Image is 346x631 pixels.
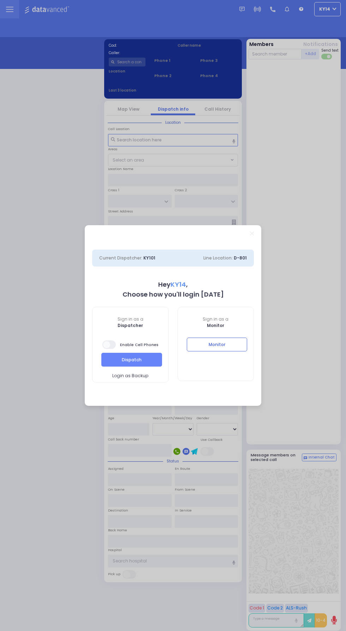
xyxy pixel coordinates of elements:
button: Dispatch [101,353,162,366]
b: Monitor [207,322,224,328]
b: Choose how you'll login [DATE] [123,290,224,299]
span: Login as Backup [112,373,148,379]
span: Current Dispatcher: [99,255,142,261]
span: Enable Cell Phones [102,340,159,350]
a: Close [250,232,254,235]
span: Sign in as a [178,316,254,322]
b: Dispatcher [118,322,143,328]
button: Monitor [187,338,247,351]
span: Sign in as a [93,316,168,322]
span: Line Location: [203,255,233,261]
span: KY101 [143,255,155,261]
b: Hey , [158,280,188,289]
span: KY14 [171,280,186,289]
span: D-801 [234,255,247,261]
